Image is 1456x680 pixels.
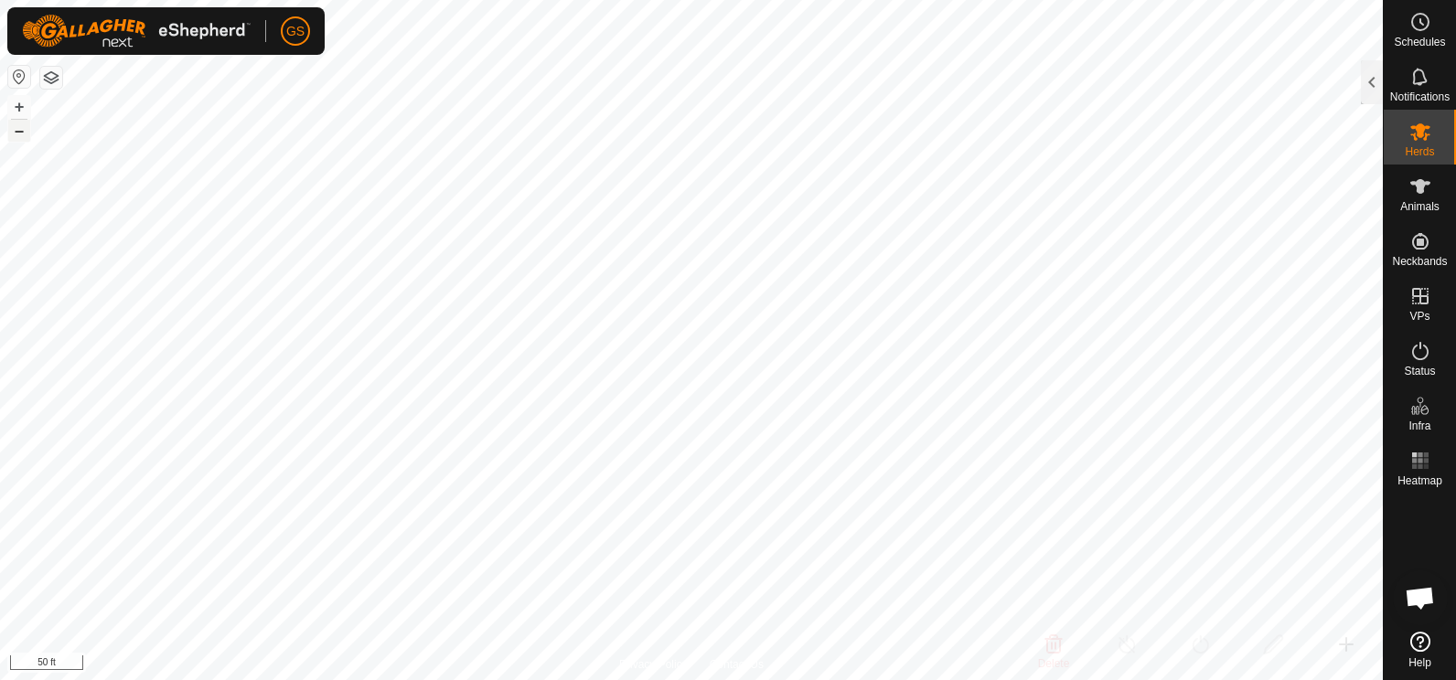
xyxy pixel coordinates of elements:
span: Status [1404,366,1435,377]
button: Map Layers [40,67,62,89]
span: Herds [1405,146,1434,157]
span: Animals [1400,201,1440,212]
button: + [8,96,30,118]
a: Help [1384,624,1456,675]
span: VPs [1409,311,1429,322]
button: – [8,120,30,142]
span: Schedules [1394,37,1445,48]
span: Neckbands [1392,256,1447,267]
div: Open chat [1393,570,1448,625]
img: Gallagher Logo [22,15,251,48]
a: Privacy Policy [619,656,688,673]
span: Help [1408,657,1431,668]
span: Notifications [1390,91,1450,102]
span: GS [286,22,305,41]
button: Reset Map [8,66,30,88]
a: Contact Us [710,656,764,673]
span: Heatmap [1397,475,1442,486]
span: Infra [1408,420,1430,431]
